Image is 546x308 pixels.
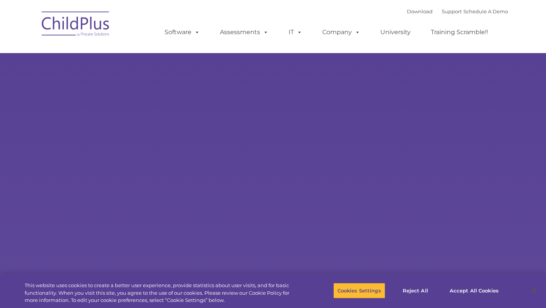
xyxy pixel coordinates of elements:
[373,25,418,40] a: University
[446,283,503,299] button: Accept All Cookies
[423,25,496,40] a: Training Scramble!!
[281,25,310,40] a: IT
[392,283,439,299] button: Reject All
[157,25,207,40] a: Software
[25,282,300,304] div: This website uses cookies to create a better user experience, provide statistics about user visit...
[407,8,508,14] font: |
[38,6,114,44] img: ChildPlus by Procare Solutions
[315,25,368,40] a: Company
[212,25,276,40] a: Assessments
[407,8,433,14] a: Download
[333,283,385,299] button: Cookies Settings
[463,8,508,14] a: Schedule A Demo
[526,282,542,299] button: Close
[442,8,462,14] a: Support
